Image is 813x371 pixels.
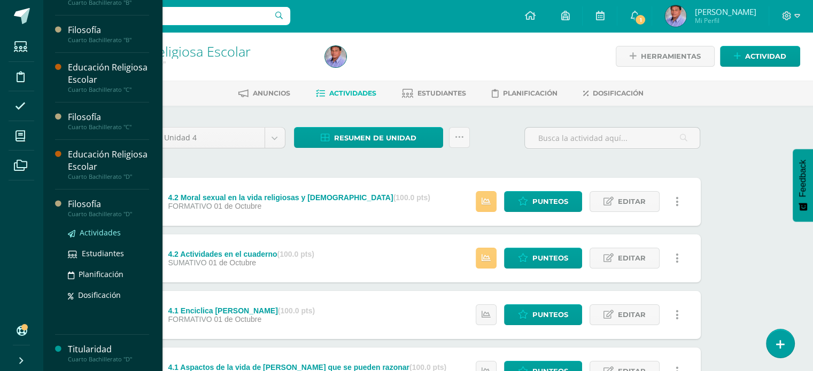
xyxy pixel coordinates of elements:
a: Estudiantes [402,85,466,102]
img: 92459bc38e4c31e424b558ad48554e40.png [665,5,686,27]
div: Cuarto Bachillerato "C" [68,123,149,131]
span: Dosificación [593,89,644,97]
div: Cuarto Bachillerato 'D' [83,59,312,69]
span: Actividades [80,227,121,238]
a: Planificación [492,85,558,102]
div: Cuarto Bachillerato "D" [68,210,149,218]
span: Resumen de unidad [334,128,416,148]
a: Anuncios [238,85,290,102]
span: Dosificación [78,290,121,300]
a: Herramientas [616,46,715,67]
div: 4.2 Actividades en el cuaderno [168,250,314,258]
span: FORMATIVO [168,202,212,210]
a: TitularidadCuarto Bachillerato "D" [68,343,149,363]
span: Herramientas [641,46,701,66]
div: Filosofía [68,198,149,210]
a: Actividad [720,46,800,67]
span: Punteos [532,192,568,211]
div: Cuarto Bachillerato "D" [68,356,149,363]
a: Educación Religiosa EscolarCuarto Bachillerato "C" [68,61,149,93]
div: Cuarto Bachillerato "C" [68,86,149,93]
span: Mi Perfil [694,16,756,25]
span: Feedback [798,160,808,197]
a: Resumen de unidad [294,127,443,148]
span: Actividades [329,89,376,97]
a: Unidad 4 [156,128,285,148]
span: Editar [618,248,646,268]
a: Educación Religiosa EscolarCuarto Bachillerato "D" [68,148,149,180]
span: Estudiantes [82,248,124,258]
span: 1 [634,14,646,26]
span: 01 de Octubre [214,202,261,210]
a: FilosofíaCuarto Bachillerato "D" [68,198,149,218]
div: Educación Religiosa Escolar [68,61,149,86]
div: Filosofía [68,24,149,36]
a: Dosificación [68,289,149,301]
a: Estudiantes [68,247,149,259]
a: Dosificación [583,85,644,102]
a: Actividades [68,226,149,239]
div: 4.2 Moral sexual en la vida religiosas y [DEMOGRAPHIC_DATA] [168,193,430,202]
input: Busca la actividad aquí... [525,128,700,148]
button: Feedback - Mostrar encuesta [793,149,813,222]
strong: (100.0 pts) [278,306,315,315]
span: Anuncios [253,89,290,97]
a: Planificación [68,268,149,280]
a: FilosofíaCuarto Bachillerato "B" [68,24,149,44]
span: SUMATIVO [168,258,206,267]
strong: (100.0 pts) [277,250,314,258]
a: FilosofíaCuarto Bachillerato "C" [68,111,149,131]
h1: Educación Religiosa Escolar [83,44,312,59]
a: Actividades [316,85,376,102]
input: Busca un usuario... [50,7,290,25]
span: FORMATIVO [168,315,212,323]
div: Titularidad [68,343,149,356]
div: 4.1 Enciclica [PERSON_NAME] [168,306,315,315]
div: Filosofía [68,111,149,123]
span: Planificación [503,89,558,97]
span: 01 de Octubre [214,315,261,323]
a: Educación Religiosa Escolar [83,42,251,60]
span: Unidad 4 [164,128,257,148]
div: Cuarto Bachillerato "B" [68,36,149,44]
img: 92459bc38e4c31e424b558ad48554e40.png [325,46,346,67]
span: Estudiantes [417,89,466,97]
span: Punteos [532,305,568,325]
span: 01 de Octubre [208,258,256,267]
span: Editar [618,192,646,211]
span: [PERSON_NAME] [694,6,756,17]
span: Actividad [745,46,786,66]
span: Punteos [532,248,568,268]
a: Punteos [504,191,582,212]
span: Editar [618,305,646,325]
span: Planificación [79,269,123,279]
div: Educación Religiosa Escolar [68,148,149,173]
a: Punteos [504,304,582,325]
div: Cuarto Bachillerato "D" [68,173,149,180]
strong: (100.0 pts) [393,193,430,202]
a: Punteos [504,248,582,269]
